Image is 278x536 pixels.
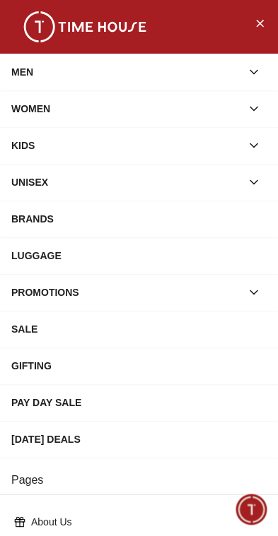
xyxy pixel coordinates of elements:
div: MEN [11,59,241,85]
div: LUGGAGE [11,243,267,268]
div: [DATE] DEALS [11,427,267,452]
div: UNISEX [11,169,241,195]
div: Chat Widget [236,494,267,525]
div: SALE [11,316,267,342]
div: PROMOTIONS [11,280,241,305]
div: BRANDS [11,206,267,232]
img: ... [14,11,156,42]
div: GIFTING [11,353,267,379]
div: KIDS [11,133,241,158]
p: About Us [31,515,258,529]
button: Close Menu [248,11,271,34]
div: PAY DAY SALE [11,390,267,415]
div: WOMEN [11,96,241,121]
